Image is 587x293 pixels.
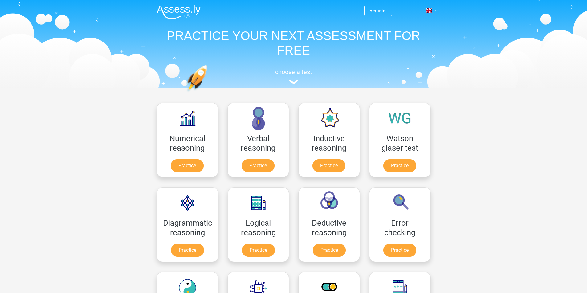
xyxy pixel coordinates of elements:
a: Practice [313,244,346,257]
img: assessment [289,80,298,84]
a: Practice [171,244,204,257]
a: Practice [242,159,275,172]
a: choose a test [152,68,435,85]
a: Practice [242,244,275,257]
h1: PRACTICE YOUR NEXT ASSESSMENT FOR FREE [152,28,435,58]
a: Practice [171,159,204,172]
a: Practice [312,159,345,172]
h5: choose a test [152,68,435,76]
a: Register [369,8,387,14]
a: Practice [383,159,416,172]
a: Practice [383,244,416,257]
img: practice [186,65,231,121]
img: Assessly [157,5,201,19]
